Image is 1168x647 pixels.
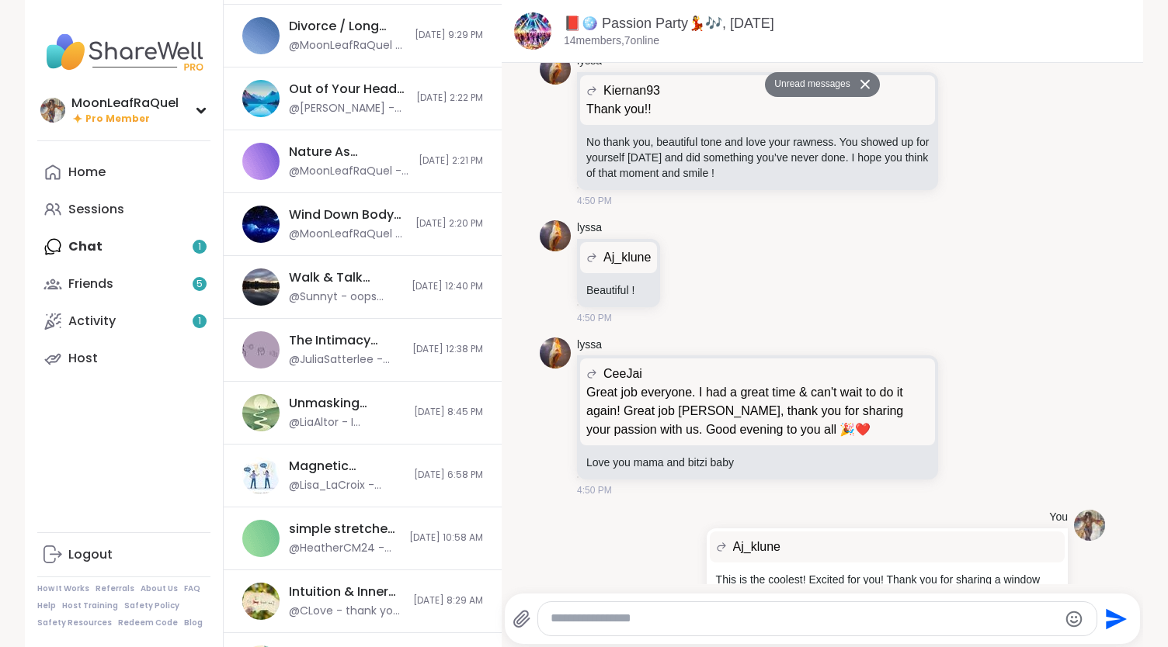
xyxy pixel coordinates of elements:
div: @JuliaSatterlee - Thanks very much!! I appreciate your feedback! [289,352,403,368]
p: Beautiful ! [586,282,651,298]
a: Friends5 [37,265,210,303]
p: No thank you, beautiful tone and love your rawness. You showed up for yourself [DATE] and did som... [586,134,929,181]
span: [DATE] 12:40 PM [412,280,483,293]
img: Intuition & Inner Trust, Aug 07 [242,583,280,620]
span: 5 [196,278,203,291]
span: 4:50 PM [577,311,612,325]
span: 4:50 PM [577,194,612,208]
img: Divorce / Long Term Relationship, Aug 08 [242,17,280,54]
a: Sessions [37,191,210,228]
div: Intuition & Inner Trust, [DATE] [289,583,404,600]
h4: You [1049,510,1068,525]
img: https://sharewell-space-live.sfo3.digitaloceanspaces.com/user-generated/9ae41698-7c5f-4dec-a5c6-b... [1074,510,1105,541]
a: About Us [141,583,178,594]
img: https://sharewell-space-live.sfo3.digitaloceanspaces.com/user-generated/798bd276-8d00-4822-8063-f... [540,337,571,368]
textarea: Type your message [551,611,1058,627]
div: @Lisa_LaCroix - @anchor and @3oceancolors I think it's a matter of practice. If you can have a ti... [289,478,405,493]
div: simple stretches to be a healthier & relaxed you, [DATE] [289,521,400,538]
img: ShareWell Nav Logo [37,25,210,79]
span: [DATE] 8:45 PM [414,406,483,419]
a: Safety Resources [37,618,112,628]
a: Referrals [96,583,134,594]
img: https://sharewell-space-live.sfo3.digitaloceanspaces.com/user-generated/798bd276-8d00-4822-8063-f... [540,220,571,251]
a: How It Works [37,583,89,594]
a: Home [37,154,210,191]
p: This is the coolest! Excited for you! Thank you for sharing a window into your classroom! [716,572,1058,603]
span: Pro Member [85,112,150,126]
a: Redeem Code [118,618,178,628]
span: Aj_klune [733,538,780,556]
div: Logout [68,546,113,563]
span: [DATE] 12:38 PM [412,343,483,356]
p: Great job everyone. I had a great time & can't wait to do it again! Great job [PERSON_NAME], than... [586,383,929,439]
div: @LiaAltor - I appreciate it. Honestly, for the longest time I've never actually talked to anyone ... [289,415,405,431]
span: Kiernan93 [603,81,660,100]
div: @MoonLeafRaQuel - I'm sorry guys ... gotta bail. [PERSON_NAME] needs to go out. Appreciate your t... [289,38,405,54]
img: Wind Down Body Doubling - Wednesday, Aug 06 [242,206,280,243]
div: @CLove - thank you everyone have a great week [289,604,404,619]
img: Nature As Medicine, Aug 08 [242,143,280,180]
a: Host [37,340,210,377]
a: Help [37,600,56,611]
div: The Intimacy Toolkit: GLOW Communication, [DATE] [289,332,403,349]
span: Aj_klune [603,248,651,267]
span: 4:50 PM [577,483,612,497]
div: @HeatherCM24 - [URL][DOMAIN_NAME] [289,541,400,556]
span: [DATE] 6:58 PM [414,469,483,482]
a: Logout [37,536,210,573]
img: MoonLeafRaQuel [40,98,65,123]
a: lyssa [577,337,602,353]
img: 📕🪩 Passion Party💃🎶, Aug 09 [514,12,551,50]
button: Send [1097,601,1132,636]
div: @[PERSON_NAME] - Thank you [289,101,407,116]
div: @MoonLeafRaQuel - Hope you hold another! [289,164,409,179]
img: https://sharewell-space-live.sfo3.digitaloceanspaces.com/user-generated/798bd276-8d00-4822-8063-f... [540,54,571,85]
span: [DATE] 2:21 PM [419,154,483,168]
span: [DATE] 8:29 AM [413,594,483,607]
div: Host [68,350,98,367]
a: Blog [184,618,203,628]
a: Safety Policy [124,600,179,611]
a: Host Training [62,600,118,611]
div: Home [68,164,106,181]
div: Unmasking [MEDICAL_DATA]: Before, During & After Diagnosis, [DATE] [289,395,405,412]
img: Unmasking Autism: Before, During & After Diagnosis, Aug 07 [242,394,280,431]
span: [DATE] 2:22 PM [416,92,483,105]
span: [DATE] 10:58 AM [409,531,483,545]
img: Magnetic Speaking: Speaking with Depth & Impact, Aug 07 [242,457,280,494]
div: @Sunnyt - oops sorry y'all Idk what I did I'm figuring out some of my host controls still [289,289,402,305]
div: Nature As Medicine, [DATE] [289,144,409,161]
span: 1 [198,315,201,328]
div: @MoonLeafRaQuel - Yay!!! Ah, thank you!!! — I’m so happy you liked the music!!! [289,227,406,242]
div: Out of Your Head, Into Your Body: Quiet the Mind, [DATE] [289,81,407,98]
img: Walk & Talk evening pop up, Aug 07 [242,268,280,306]
p: Thank you!! [586,100,929,119]
span: CeeJai [603,365,642,383]
a: 📕🪩 Passion Party💃🎶, [DATE] [564,16,774,31]
a: Activity1 [37,303,210,340]
p: 14 members, 7 online [564,33,659,49]
img: Out of Your Head, Into Your Body: Quiet the Mind, Aug 08 [242,80,280,117]
p: Love you mama and bitzi baby [586,455,929,470]
img: simple stretches to be a healthier & relaxed you, Aug 07 [242,520,280,557]
div: Activity [68,313,116,330]
div: Friends [68,275,113,292]
div: Magnetic Speaking: Speaking with Depth & Impact, [DATE] [289,458,405,475]
div: Walk & Talk evening pop up, [DATE] [289,269,402,286]
button: Emoji picker [1065,610,1083,628]
span: [DATE] 2:20 PM [415,217,483,230]
div: MoonLeafRaQuel [71,95,179,112]
div: Wind Down Body Doubling - [DATE] [289,206,406,223]
img: The Intimacy Toolkit: GLOW Communication, Aug 08 [242,331,280,368]
a: FAQ [184,583,200,594]
div: Divorce / Long Term Relationship, [DATE] [289,18,405,35]
span: [DATE] 9:29 PM [415,29,483,42]
div: Sessions [68,201,124,218]
a: lyssa [577,220,602,236]
button: Unread messages [765,72,854,97]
